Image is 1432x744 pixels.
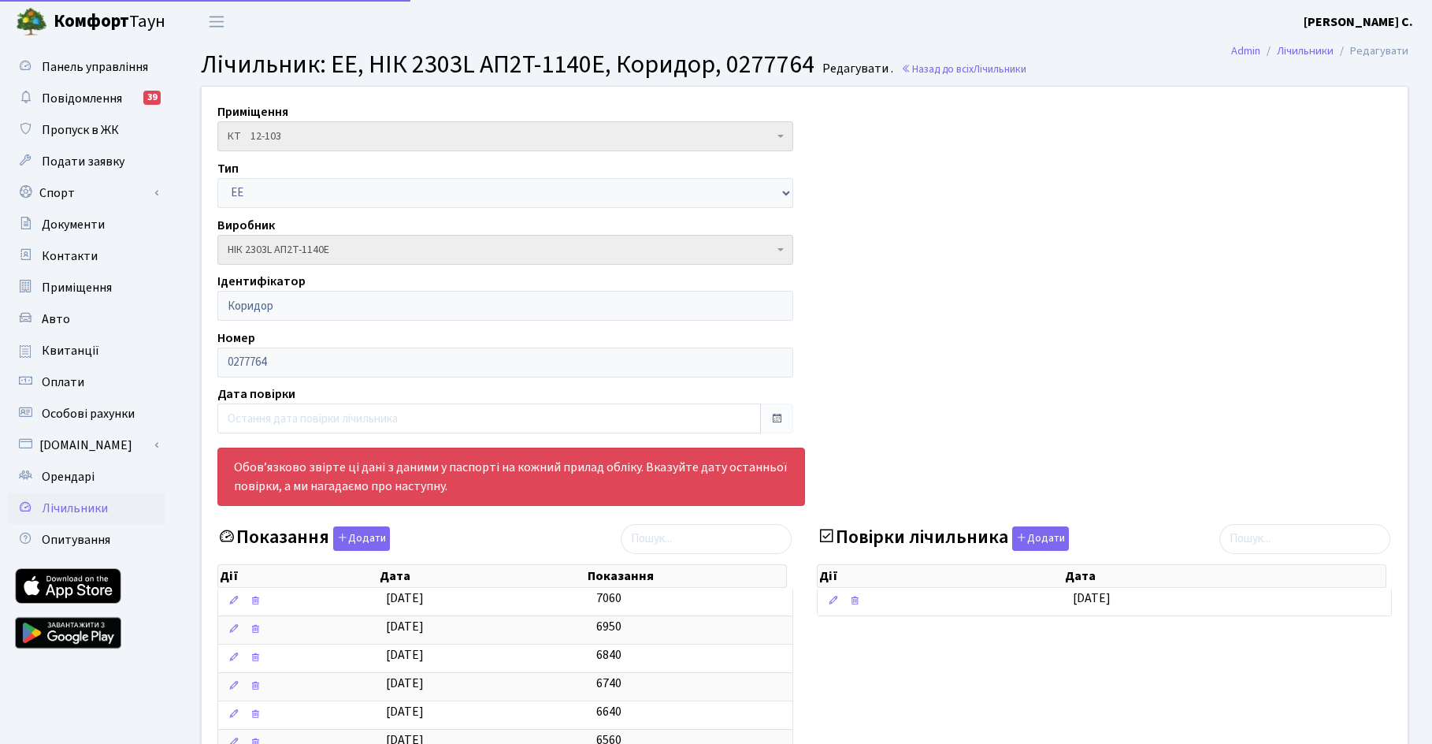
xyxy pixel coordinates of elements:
[201,46,814,83] span: Лічильник: ЕЕ, НІК 2303L АП2Т-1140E, Коридор, 0277764
[817,526,1069,551] label: Повірки лічильника
[54,9,129,34] b: Комфорт
[42,121,119,139] span: Пропуск в ЖК
[1012,526,1069,551] button: Повірки лічильника
[329,523,390,551] a: Додати
[818,565,1064,587] th: Дії
[8,461,165,493] a: Орендарі
[1231,43,1260,59] a: Admin
[8,524,165,556] a: Опитування
[1008,523,1069,551] a: Додати
[1073,590,1111,607] span: [DATE]
[386,618,424,635] span: [DATE]
[8,240,165,272] a: Контакти
[596,703,621,720] span: 6640
[143,91,161,105] div: 39
[42,153,124,170] span: Подати заявку
[333,526,390,551] button: Показання
[378,565,586,587] th: Дата
[1334,43,1408,60] li: Редагувати
[217,348,793,378] input: Номер лічильника, дивіться у своєму паспорті до лічильника
[596,618,621,635] span: 6950
[42,531,110,549] span: Опитування
[217,216,275,235] label: Виробник
[1304,13,1413,31] b: [PERSON_NAME] С.
[42,374,84,391] span: Оплати
[217,329,255,348] label: Номер
[819,61,893,76] small: Редагувати .
[8,177,165,209] a: Спорт
[386,590,424,607] span: [DATE]
[217,291,793,321] input: Наприклад: Коридор
[8,366,165,398] a: Оплати
[228,128,774,144] span: КТ 12-103
[217,235,793,265] span: НІК 2303L АП2Т-1140E
[16,6,47,38] img: logo.png
[42,279,112,296] span: Приміщення
[8,430,165,461] a: [DOMAIN_NAME]
[901,61,1026,76] a: Назад до всіхЛічильники
[42,500,108,517] span: Лічильники
[218,565,378,587] th: Дії
[217,448,805,506] div: Обов’язково звірте ці дані з даними у паспорті на кожний прилад обліку. Вказуйте дату останньої п...
[42,90,122,107] span: Повідомлення
[1208,35,1432,68] nav: breadcrumb
[586,565,786,587] th: Показання
[42,405,135,422] span: Особові рахунки
[42,311,70,328] span: Авто
[42,247,98,265] span: Контакти
[217,159,239,178] label: Тип
[217,121,793,151] span: КТ 12-103
[8,272,165,303] a: Приміщення
[1277,43,1334,59] a: Лічильники
[42,342,99,359] span: Квитанції
[8,398,165,430] a: Особові рахунки
[8,83,165,114] a: Повідомлення39
[42,216,105,233] span: Документи
[386,675,424,692] span: [DATE]
[8,114,165,146] a: Пропуск в ЖК
[621,524,792,554] input: Пошук...
[217,272,306,291] label: Ідентифікатор
[217,526,390,551] label: Показання
[217,385,295,404] label: Дата повірки
[386,703,424,720] span: [DATE]
[217,404,761,433] input: Остання дата повірки лічильника
[8,51,165,83] a: Панель управління
[596,590,621,607] span: 7060
[596,675,621,692] span: 6740
[1304,13,1413,32] a: [PERSON_NAME] С.
[974,61,1026,76] span: Лічильники
[8,303,165,335] a: Авто
[217,102,288,121] label: Приміщення
[1063,565,1385,587] th: Дата
[1219,524,1390,554] input: Пошук...
[228,242,774,258] span: НІК 2303L АП2Т-1140E
[596,646,621,664] span: 6840
[8,209,165,240] a: Документи
[386,646,424,664] span: [DATE]
[42,58,148,76] span: Панель управління
[42,468,95,485] span: Орендарі
[8,146,165,177] a: Подати заявку
[54,9,165,35] span: Таун
[8,493,165,524] a: Лічильники
[8,335,165,366] a: Квитанції
[197,9,236,35] button: Переключити навігацію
